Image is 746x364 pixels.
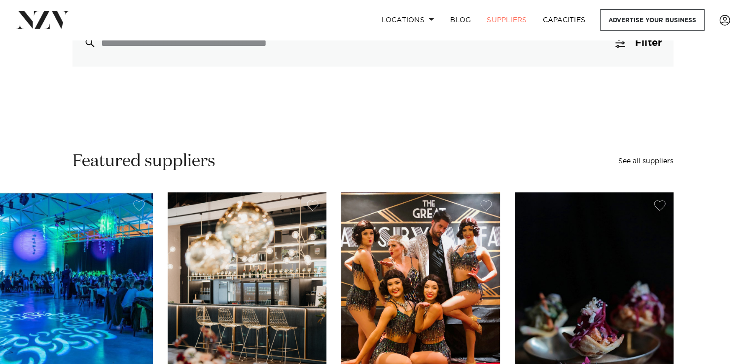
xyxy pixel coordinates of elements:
[635,38,662,48] span: Filter
[604,19,674,67] button: Filter
[535,9,594,31] a: Capacities
[72,150,215,173] h2: Featured suppliers
[600,9,705,31] a: Advertise your business
[16,11,70,29] img: nzv-logo.png
[373,9,442,31] a: Locations
[618,158,674,165] a: See all suppliers
[479,9,534,31] a: SUPPLIERS
[442,9,479,31] a: BLOG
